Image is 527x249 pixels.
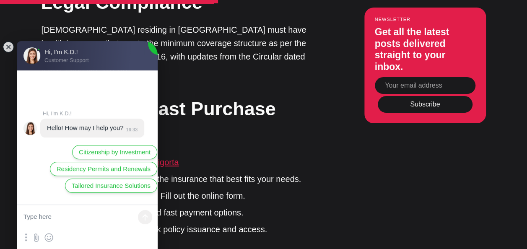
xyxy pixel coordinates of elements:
[124,127,138,132] jdiv: 16:33
[56,223,322,236] li: : Quick policy issuance and access.
[56,173,322,185] li: : Select the insurance that best fits your needs.
[57,164,151,174] span: Residency Permits and Renewals
[47,124,124,131] jdiv: Hello! How may I help you?
[41,96,322,148] h2: Simple and Fast Purchase Process
[125,158,179,167] a: Ikamet Sigorta
[42,23,322,77] p: [DEMOGRAPHIC_DATA] residing in [GEOGRAPHIC_DATA] must have health insurance that meets the minimu...
[375,77,475,94] input: Your email address
[72,181,151,190] span: Tailored Insurance Solutions
[56,156,322,169] li: :
[375,26,475,73] h3: Get all the latest posts delivered straight to your inbox.
[56,189,322,202] li: : Fill out the online form.
[56,206,322,219] li: : Secure and fast payment options.
[40,119,144,137] jdiv: 26.09.25 16:33:51
[43,110,151,117] jdiv: Hi, I'm K.D.!
[23,122,37,135] jdiv: Hi, I'm K.D.!
[375,17,475,22] small: Newsletter
[378,96,472,113] button: Subscribe
[79,148,151,157] span: Citizenship by Investment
